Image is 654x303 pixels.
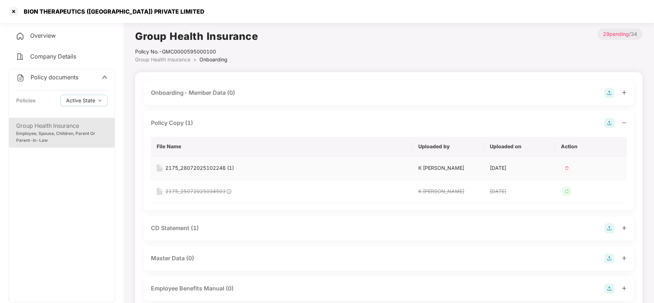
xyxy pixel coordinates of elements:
[490,187,550,195] div: [DATE]
[66,97,95,104] span: Active State
[157,164,162,172] img: svg+xml;base64,PHN2ZyB4bWxucz0iaHR0cDovL3d3dy53My5vcmcvMjAwMC9zdmciIHdpZHRoPSIxNiIgaGVpZ2h0PSIyMC...
[226,188,232,195] img: svg+xml;base64,PHN2ZyB4bWxucz0iaHR0cDovL3d3dy53My5vcmcvMjAwMC9zdmciIHdpZHRoPSIxOCIgaGVpZ2h0PSIxOC...
[561,186,572,197] img: svg+xml;base64,PHN2ZyB4bWxucz0iaHR0cDovL3d3dy53My5vcmcvMjAwMC9zdmciIHdpZHRoPSIzMiIgaGVpZ2h0PSIzMi...
[30,53,76,60] span: Company Details
[19,8,204,15] div: BION THERAPEUTICS ([GEOGRAPHIC_DATA]) PRIVATE LIMITED
[16,32,24,41] img: svg+xml;base64,PHN2ZyB4bWxucz0iaHR0cDovL3d3dy53My5vcmcvMjAwMC9zdmciIHdpZHRoPSIyNCIgaGVpZ2h0PSIyNC...
[135,28,258,44] h1: Group Health Insurance
[30,32,56,39] span: Overview
[622,225,627,230] span: plus
[561,162,572,174] img: svg+xml;base64,PHN2ZyB4bWxucz0iaHR0cDovL3d3dy53My5vcmcvMjAwMC9zdmciIHdpZHRoPSIzMiIgaGVpZ2h0PSIzMi...
[151,224,199,233] div: CD Statement (1)
[16,97,36,104] div: Policies
[598,28,643,40] p: / 34
[60,95,107,106] button: Active Statedown
[165,164,234,172] div: 2175_28072025102246 (1)
[604,253,614,264] img: svg+xml;base64,PHN2ZyB4bWxucz0iaHR0cDovL3d3dy53My5vcmcvMjAwMC9zdmciIHdpZHRoPSIyOCIgaGVpZ2h0PSIyOC...
[151,137,413,157] th: File Name
[604,284,614,294] img: svg+xml;base64,PHN2ZyB4bWxucz0iaHR0cDovL3d3dy53My5vcmcvMjAwMC9zdmciIHdpZHRoPSIyOCIgaGVpZ2h0PSIyOC...
[16,130,107,144] div: Employee, Spouse, Children, Parent Or Parent-In-Law
[604,88,614,98] img: svg+xml;base64,PHN2ZyB4bWxucz0iaHR0cDovL3d3dy53My5vcmcvMjAwMC9zdmciIHdpZHRoPSIyOCIgaGVpZ2h0PSIyOC...
[16,52,24,61] img: svg+xml;base64,PHN2ZyB4bWxucz0iaHR0cDovL3d3dy53My5vcmcvMjAwMC9zdmciIHdpZHRoPSIyNCIgaGVpZ2h0PSIyNC...
[151,118,193,127] div: Policy Copy (1)
[555,137,627,157] th: Action
[31,74,78,81] span: Policy documents
[603,31,629,37] span: 29 pending
[484,137,556,157] th: Uploaded on
[604,118,614,128] img: svg+xml;base64,PHN2ZyB4bWxucz0iaHR0cDovL3d3dy53My5vcmcvMjAwMC9zdmciIHdpZHRoPSIyOCIgaGVpZ2h0PSIyOC...
[413,137,484,157] th: Uploaded by
[151,284,234,293] div: Employee Benefits Manual (0)
[165,187,226,195] div: 2175_25072025034503
[157,188,162,195] img: svg+xml;base64,PHN2ZyB4bWxucz0iaHR0cDovL3d3dy53My5vcmcvMjAwMC9zdmciIHdpZHRoPSIxNiIgaGVpZ2h0PSIyMC...
[622,256,627,261] span: plus
[622,286,627,291] span: plus
[102,74,107,80] span: up
[604,223,614,233] img: svg+xml;base64,PHN2ZyB4bWxucz0iaHR0cDovL3d3dy53My5vcmcvMjAwMC9zdmciIHdpZHRoPSIyOCIgaGVpZ2h0PSIyOC...
[622,120,627,125] span: minus
[199,56,227,62] span: Onboarding
[16,121,107,130] div: Group Health Insurance
[98,99,102,103] span: down
[490,164,550,172] div: [DATE]
[151,88,235,97] div: Onboarding- Member Data (0)
[135,48,258,56] div: Policy No.- GMC0000595000100
[418,164,478,172] div: K [PERSON_NAME]
[193,56,197,62] span: >
[135,56,190,62] span: Group Health Insurance
[16,74,25,82] img: svg+xml;base64,PHN2ZyB4bWxucz0iaHR0cDovL3d3dy53My5vcmcvMjAwMC9zdmciIHdpZHRoPSIyNCIgaGVpZ2h0PSIyNC...
[622,90,627,95] span: plus
[418,187,478,195] div: K [PERSON_NAME]
[151,254,194,263] div: Master Data (0)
